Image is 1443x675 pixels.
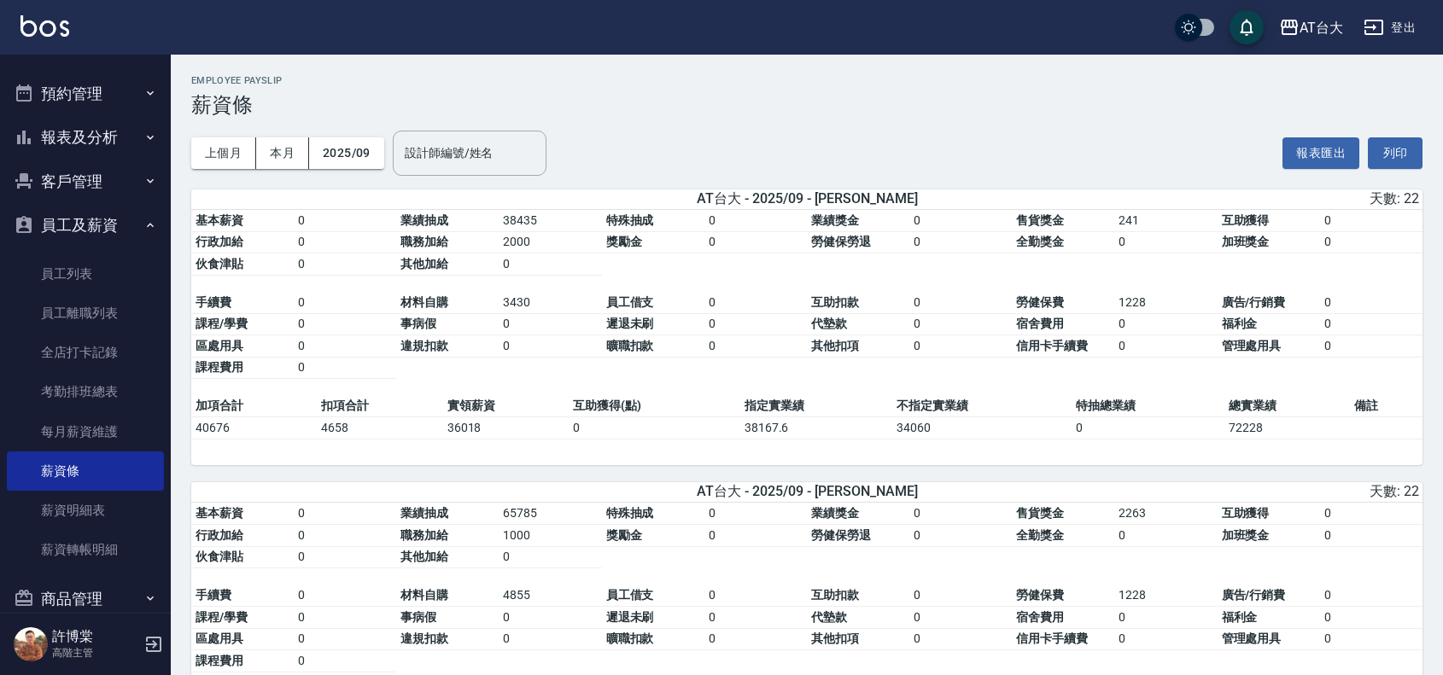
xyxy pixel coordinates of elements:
a: 每月薪資維護 [7,412,164,451]
span: 勞健保勞退 [811,528,871,542]
td: 34060 [892,417,1072,439]
td: 0 [1320,210,1423,232]
span: 事病假 [400,317,436,330]
span: 管理處用具 [1222,631,1282,645]
td: 0 [1072,417,1224,439]
td: 0 [909,628,1012,650]
span: 特殊抽成 [606,506,654,520]
td: 0 [909,313,1012,335]
td: 0 [294,525,396,547]
span: 行政加給 [196,528,243,542]
span: 售貨獎金 [1016,213,1064,227]
span: 其他加給 [400,550,448,563]
span: 材料自購 [400,588,448,602]
span: 材料自購 [400,295,448,309]
h5: 許博棠 [52,628,139,645]
span: 代墊款 [811,610,847,624]
span: 職務加給 [400,235,448,248]
td: 0 [704,503,807,525]
button: 客戶管理 [7,160,164,204]
td: 0 [294,585,396,607]
span: AT台大 - 2025/09 - [PERSON_NAME] [697,483,918,501]
button: 員工及薪資 [7,203,164,247]
span: 勞健保費 [1016,295,1064,309]
td: 0 [294,546,396,568]
span: 其他加給 [400,257,448,271]
span: 課程費用 [196,360,243,374]
span: 管理處用具 [1222,339,1282,352]
td: 0 [704,628,807,650]
td: 實領薪資 [443,395,569,417]
span: 宿舍費用 [1016,317,1064,330]
span: 售貨獎金 [1016,506,1064,520]
td: 0 [1114,313,1217,335]
span: 違規扣款 [400,339,448,352]
span: 互助獲得 [1222,213,1270,227]
td: 38435 [499,210,601,232]
td: 4855 [499,585,601,607]
td: 0 [294,292,396,314]
div: AT台大 [1300,17,1343,38]
button: 預約管理 [7,72,164,116]
td: 0 [1320,335,1423,358]
span: 基本薪資 [196,506,243,520]
td: 0 [909,335,1012,358]
span: 廣告/行銷費 [1222,588,1286,602]
span: 全勤獎金 [1016,235,1064,248]
td: 0 [704,231,807,253]
td: 0 [294,313,396,335]
span: 勞健保勞退 [811,235,871,248]
span: 其他扣項 [811,631,859,645]
td: 72228 [1224,417,1350,439]
span: 全勤獎金 [1016,528,1064,542]
td: 36018 [443,417,569,439]
td: 0 [909,503,1012,525]
td: 特抽總業績 [1072,395,1224,417]
td: 0 [1114,231,1217,253]
span: 業績抽成 [400,213,448,227]
table: a dense table [191,210,1423,396]
span: 區處用具 [196,339,243,352]
span: 加班獎金 [1222,235,1270,248]
td: 0 [569,417,740,439]
td: 0 [1320,628,1423,650]
span: 曠職扣款 [606,339,654,352]
span: 遲退未刷 [606,317,654,330]
td: 總實業績 [1224,395,1350,417]
span: 福利金 [1222,610,1258,624]
span: 手續費 [196,295,231,309]
span: 加班獎金 [1222,528,1270,542]
td: 0 [1320,231,1423,253]
td: 1228 [1114,585,1217,607]
span: 廣告/行銷費 [1222,295,1286,309]
span: 互助獲得 [1222,506,1270,520]
td: 241 [1114,210,1217,232]
td: 0 [704,335,807,358]
td: 0 [294,253,396,276]
a: 員工離職列表 [7,294,164,333]
img: Logo [20,15,69,37]
td: 0 [909,231,1012,253]
td: 扣項合計 [317,395,442,417]
a: 薪資條 [7,451,164,491]
td: 0 [499,546,601,568]
span: 信用卡手續費 [1016,631,1088,645]
button: 報表匯出 [1282,137,1359,169]
td: 65785 [499,503,601,525]
span: 信用卡手續費 [1016,339,1088,352]
td: 1000 [499,525,601,547]
img: Person [14,627,48,661]
td: 40676 [191,417,317,439]
td: 0 [499,335,601,358]
span: 勞健保費 [1016,588,1064,602]
td: 0 [1320,607,1423,629]
td: 0 [704,292,807,314]
td: 0 [294,650,396,672]
td: 加項合計 [191,395,317,417]
td: 0 [294,607,396,629]
td: 1228 [1114,292,1217,314]
td: 0 [294,231,396,253]
span: 其他扣項 [811,339,859,352]
td: 0 [1320,292,1423,314]
td: 0 [1114,335,1217,358]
